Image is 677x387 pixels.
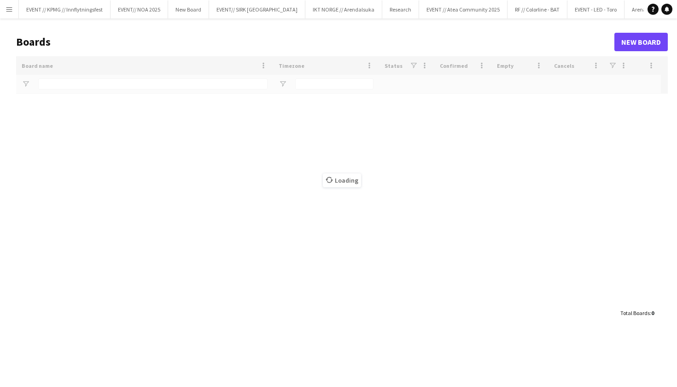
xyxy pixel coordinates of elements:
[16,35,614,49] h1: Boards
[614,33,668,51] a: New Board
[508,0,567,18] button: RF // Colorline - BAT
[111,0,168,18] button: EVENT// NOA 2025
[323,173,361,187] span: Loading
[567,0,624,18] button: EVENT - LED - Toro
[620,310,650,316] span: Total Boards
[620,304,654,322] div: :
[419,0,508,18] button: EVENT // Atea Community 2025
[382,0,419,18] button: Research
[209,0,305,18] button: EVENT// SIRK [GEOGRAPHIC_DATA]
[651,310,654,316] span: 0
[19,0,111,18] button: EVENT // KPMG // Innflytningsfest
[168,0,209,18] button: New Board
[305,0,382,18] button: IKT NORGE // Arendalsuka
